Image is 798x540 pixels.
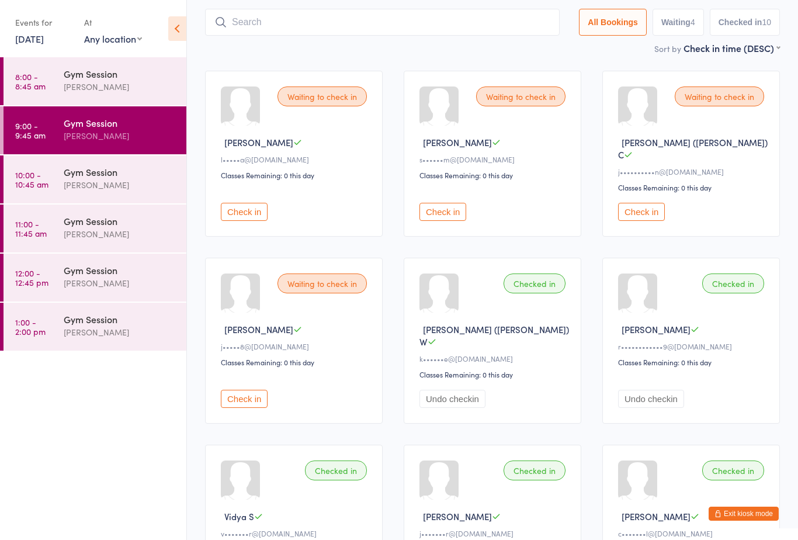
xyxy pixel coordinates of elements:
div: Waiting to check in [277,274,367,293]
time: 11:00 - 11:45 am [15,219,47,238]
div: Gym Session [64,313,176,326]
a: 11:00 -11:45 amGym Session[PERSON_NAME] [4,205,186,252]
button: Exit kiosk mode [709,507,779,521]
span: Vidya S [224,510,254,522]
div: Waiting to check in [277,86,367,106]
button: All Bookings [579,9,647,36]
button: Check in [221,390,268,408]
div: Classes Remaining: 0 this day [221,357,370,367]
div: Classes Remaining: 0 this day [221,170,370,180]
div: 4 [691,18,695,27]
div: Classes Remaining: 0 this day [618,182,768,192]
time: 9:00 - 9:45 am [15,121,46,140]
div: Gym Session [64,116,176,129]
input: Search [205,9,560,36]
div: Gym Session [64,67,176,80]
div: Events for [15,13,72,32]
div: Check in time (DESC) [683,41,780,54]
a: 1:00 -2:00 pmGym Session[PERSON_NAME] [4,303,186,351]
button: Check in [221,203,268,221]
div: Any location [84,32,142,45]
div: k••••••e@[DOMAIN_NAME] [419,354,569,364]
div: Classes Remaining: 0 this day [419,369,569,379]
div: r••••••••••••9@[DOMAIN_NAME] [618,341,768,351]
span: [PERSON_NAME] ([PERSON_NAME]) C [618,136,768,161]
div: Waiting to check in [476,86,565,106]
div: j•••••8@[DOMAIN_NAME] [221,341,370,351]
div: j•••••••r@[DOMAIN_NAME] [419,528,569,538]
div: Gym Session [64,264,176,276]
button: Check in [618,203,665,221]
div: Checked in [702,461,764,480]
div: Checked in [504,274,565,293]
button: Undo checkin [419,390,485,408]
div: [PERSON_NAME] [64,129,176,143]
span: [PERSON_NAME] [224,136,293,148]
div: s••••••m@[DOMAIN_NAME] [419,154,569,164]
div: Classes Remaining: 0 this day [419,170,569,180]
div: [PERSON_NAME] [64,276,176,290]
div: [PERSON_NAME] [64,227,176,241]
div: Gym Session [64,165,176,178]
span: [PERSON_NAME] [423,510,492,522]
time: 10:00 - 10:45 am [15,170,48,189]
a: 10:00 -10:45 amGym Session[PERSON_NAME] [4,155,186,203]
span: [PERSON_NAME] ([PERSON_NAME]) W [419,323,569,348]
a: 8:00 -8:45 amGym Session[PERSON_NAME] [4,57,186,105]
a: 12:00 -12:45 pmGym Session[PERSON_NAME] [4,254,186,302]
div: Classes Remaining: 0 this day [618,357,768,367]
div: c•••••••l@[DOMAIN_NAME] [618,528,768,538]
div: Waiting to check in [675,86,764,106]
button: Waiting4 [653,9,704,36]
time: 8:00 - 8:45 am [15,72,46,91]
div: Gym Session [64,214,176,227]
span: [PERSON_NAME] [224,323,293,335]
div: 10 [762,18,771,27]
div: l•••••a@[DOMAIN_NAME] [221,154,370,164]
div: Checked in [305,461,367,480]
button: Undo checkin [618,390,684,408]
div: [PERSON_NAME] [64,80,176,94]
button: Checked in10 [710,9,780,36]
div: Checked in [702,274,764,293]
time: 12:00 - 12:45 pm [15,268,48,287]
time: 1:00 - 2:00 pm [15,317,46,336]
div: [PERSON_NAME] [64,178,176,192]
div: At [84,13,142,32]
div: j••••••••••n@[DOMAIN_NAME] [618,167,768,176]
span: [PERSON_NAME] [423,136,492,148]
label: Sort by [654,43,681,54]
div: v•••••••r@[DOMAIN_NAME] [221,528,370,538]
a: [DATE] [15,32,44,45]
div: Checked in [504,461,565,480]
button: Check in [419,203,466,221]
div: [PERSON_NAME] [64,326,176,339]
span: [PERSON_NAME] [622,510,691,522]
a: 9:00 -9:45 amGym Session[PERSON_NAME] [4,106,186,154]
span: [PERSON_NAME] [622,323,691,335]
